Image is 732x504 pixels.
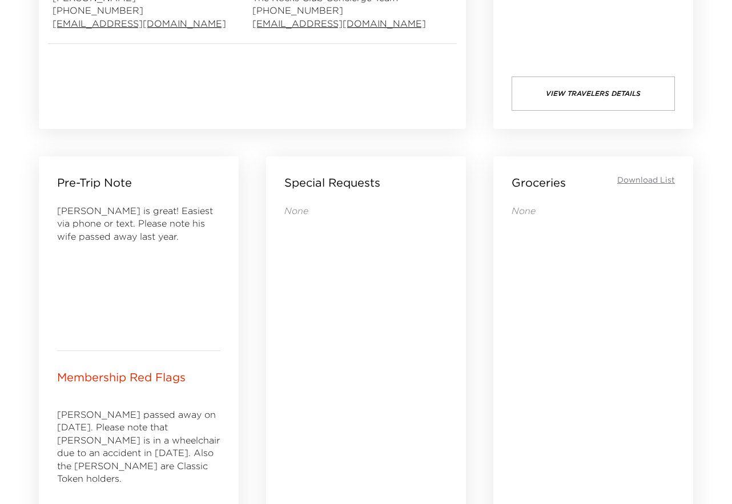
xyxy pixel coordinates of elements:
p: None [284,204,448,217]
a: [EMAIL_ADDRESS][DOMAIN_NAME] [53,17,226,30]
p: Special Requests [284,175,380,191]
p: [PERSON_NAME] passed away on [DATE]. Please note that [PERSON_NAME] is in a wheelchair due to an ... [57,408,220,485]
p: None [512,204,675,217]
p: Groceries [512,175,566,191]
p: Membership Red Flags [57,369,186,385]
a: [EMAIL_ADDRESS][DOMAIN_NAME] [252,17,426,30]
p: Pre-Trip Note [57,175,132,191]
span: [PERSON_NAME] is great! Easiest via phone or text. Please note his wife passed away last year. [57,205,213,242]
span: [PHONE_NUMBER] [252,4,426,17]
span: [PHONE_NUMBER] [53,4,226,17]
button: View Travelers Details [512,76,675,111]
